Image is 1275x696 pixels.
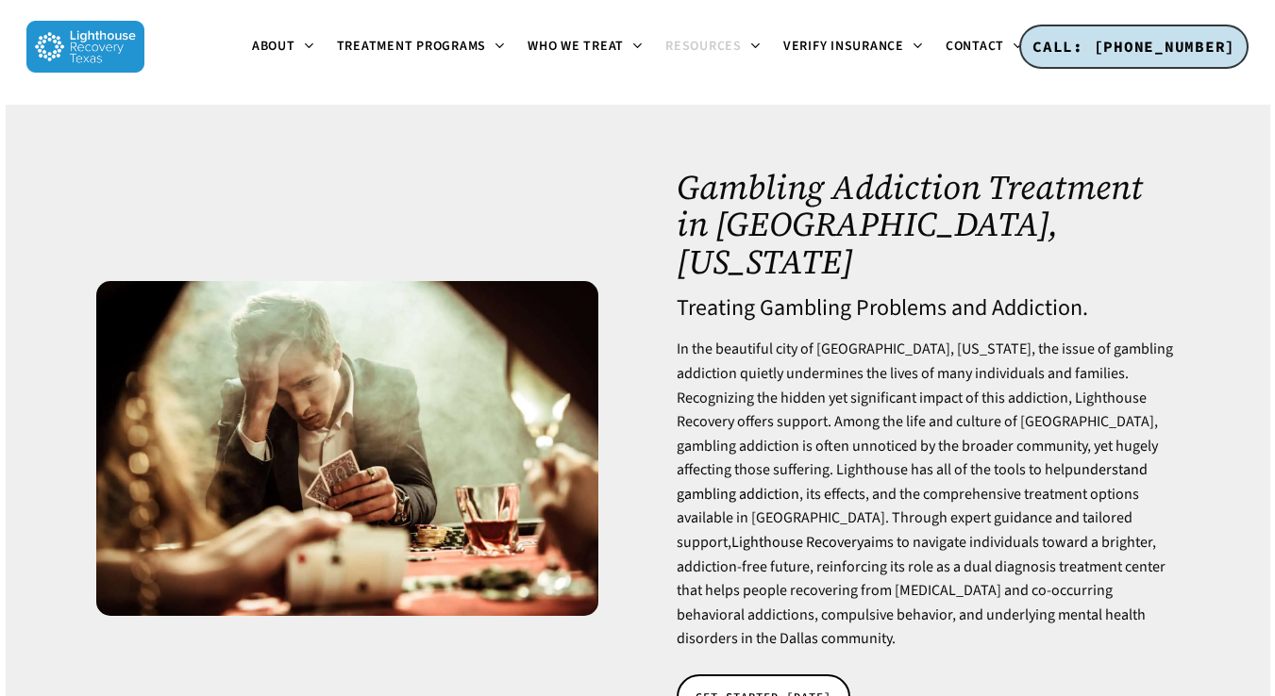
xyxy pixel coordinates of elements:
[677,169,1179,281] h1: Gambling Addiction Treatment in [GEOGRAPHIC_DATA], [US_STATE]
[677,339,1173,480] span: In the beautiful city of [GEOGRAPHIC_DATA], [US_STATE], the issue of gambling addiction quietly u...
[96,281,598,616] img: Gambling Addiction Treatment
[1032,37,1235,56] span: CALL: [PHONE_NUMBER]
[326,40,517,55] a: Treatment Programs
[252,37,295,56] span: About
[783,37,904,56] span: Verify Insurance
[26,21,144,73] img: Lighthouse Recovery Texas
[516,40,654,55] a: Who We Treat
[337,37,487,56] span: Treatment Programs
[731,532,864,553] a: Lighthouse Recovery
[665,37,742,56] span: Resources
[934,40,1034,55] a: Contact
[677,296,1179,321] h4: Treating Gambling Problems and Addiction.
[1019,25,1249,70] a: CALL: [PHONE_NUMBER]
[677,484,1166,650] span: , its effects, and the comprehensive treatment options available in [GEOGRAPHIC_DATA]. Through ex...
[677,459,1148,505] a: understand gambling addiction
[654,40,772,55] a: Resources
[241,40,326,55] a: About
[528,37,624,56] span: Who We Treat
[946,37,1004,56] span: Contact
[772,40,934,55] a: Verify Insurance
